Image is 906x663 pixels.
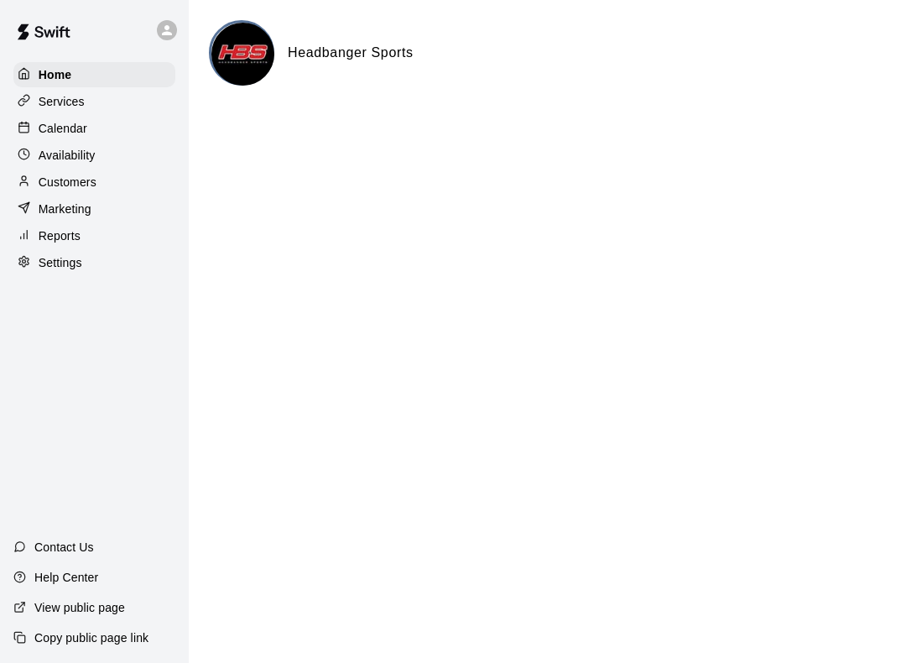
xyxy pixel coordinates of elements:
a: Reports [13,223,175,248]
a: Calendar [13,116,175,141]
h6: Headbanger Sports [288,42,414,64]
a: Home [13,62,175,87]
a: Customers [13,170,175,195]
p: Services [39,93,85,110]
a: Settings [13,250,175,275]
p: Contact Us [34,539,94,556]
p: Copy public page link [34,629,148,646]
p: Help Center [34,569,98,586]
p: Availability [39,147,96,164]
p: Calendar [39,120,87,137]
p: View public page [34,599,125,616]
p: Marketing [39,201,91,217]
a: Marketing [13,196,175,222]
img: Headbanger Sports logo [211,23,274,86]
p: Customers [39,174,96,191]
p: Home [39,66,72,83]
p: Reports [39,227,81,244]
a: Availability [13,143,175,168]
a: Services [13,89,175,114]
p: Settings [39,254,82,271]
